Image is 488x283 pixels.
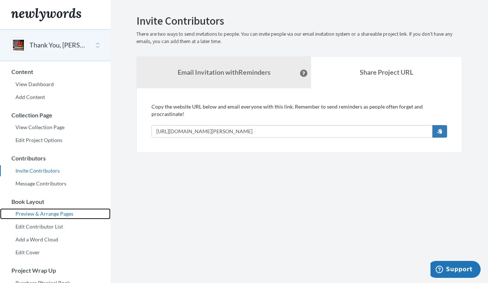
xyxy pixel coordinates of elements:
b: Share Project URL [360,68,413,76]
h3: Collection Page [0,112,111,118]
div: Copy the website URL below and email everyone with this link. Remember to send reminders as peopl... [151,103,447,138]
iframe: Opens a widget where you can chat to one of our agents [431,261,481,279]
p: There are two ways to send invitations to people. You can invite people via our email invitation ... [136,31,462,45]
h2: Invite Contributors [136,15,462,27]
button: Thank You, [PERSON_NAME] from Sony [29,40,89,50]
h3: Project Wrap Up [0,267,111,274]
h3: Book Layout [0,198,111,205]
img: Newlywords logo [11,8,81,21]
h3: Content [0,68,111,75]
h3: Contributors [0,155,111,162]
strong: Email Invitation with Reminders [178,68,271,76]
